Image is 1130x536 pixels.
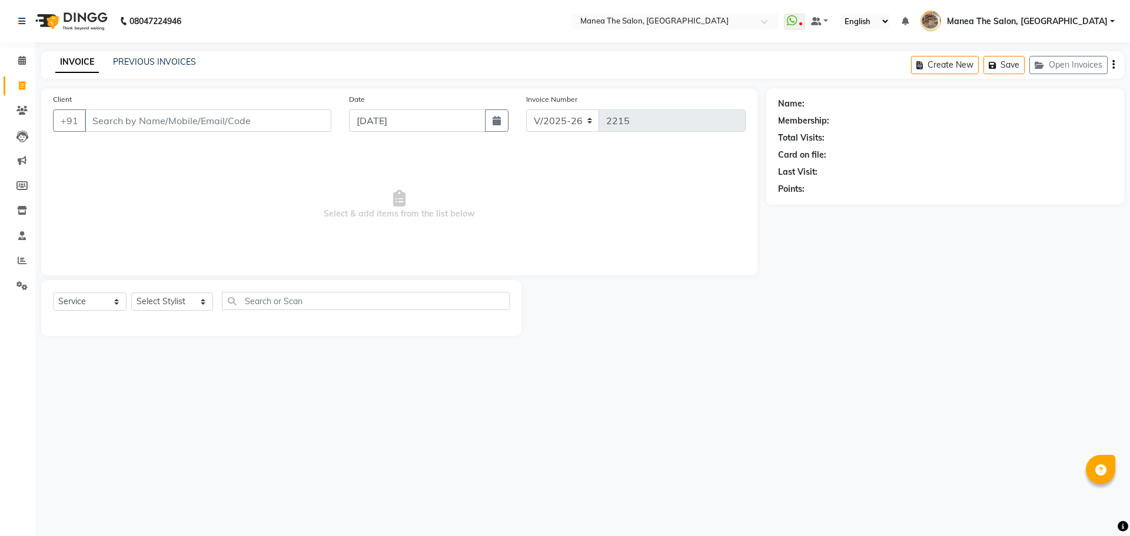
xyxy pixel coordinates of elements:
button: Open Invoices [1029,56,1108,74]
span: Manea The Salon, [GEOGRAPHIC_DATA] [947,15,1108,28]
div: Last Visit: [778,166,817,178]
div: Points: [778,183,805,195]
div: Name: [778,98,805,110]
img: logo [30,5,111,38]
input: Search or Scan [222,292,510,310]
div: Card on file: [778,149,826,161]
span: Select & add items from the list below [53,146,746,264]
label: Client [53,94,72,105]
b: 08047224946 [129,5,181,38]
button: +91 [53,109,86,132]
img: Manea The Salon, Kanuru [920,11,941,31]
label: Date [349,94,365,105]
a: PREVIOUS INVOICES [113,56,196,67]
button: Save [983,56,1025,74]
input: Search by Name/Mobile/Email/Code [85,109,331,132]
a: INVOICE [55,52,99,73]
div: Membership: [778,115,829,127]
div: Total Visits: [778,132,825,144]
iframe: chat widget [1081,489,1118,524]
button: Create New [911,56,979,74]
label: Invoice Number [526,94,577,105]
